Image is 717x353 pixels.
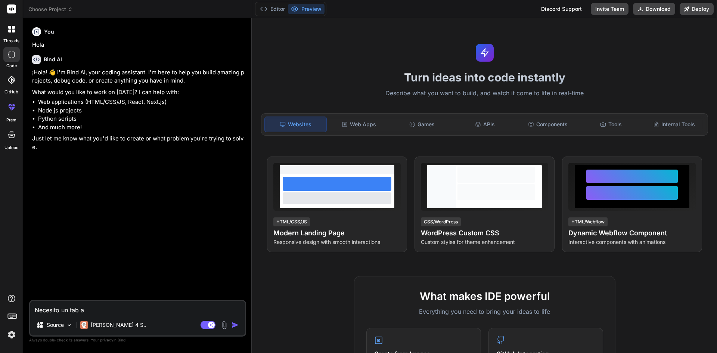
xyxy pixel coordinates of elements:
button: Download [633,3,675,15]
p: What would you like to work on [DATE]? I can help with: [32,88,245,97]
div: Games [391,117,453,132]
p: Always double-check its answers. Your in Bind [29,337,246,344]
div: Internal Tools [643,117,705,132]
button: Deploy [680,3,714,15]
h4: Modern Landing Page [273,228,401,238]
div: CSS/WordPress [421,217,461,226]
img: attachment [220,321,229,329]
p: [PERSON_NAME] 4 S.. [91,321,146,329]
p: Responsive design with smooth interactions [273,238,401,246]
img: Pick Models [66,322,72,328]
h6: Bind AI [44,56,62,63]
p: Everything you need to bring your ideas to life [366,307,603,316]
div: HTML/Webflow [568,217,608,226]
button: Editor [257,4,288,14]
h1: Turn ideas into code instantly [257,71,713,84]
p: ¡Hola! 👋 I'm Bind AI, your coding assistant. I'm here to help you build amazing projects, debug c... [32,68,245,85]
p: Custom styles for theme enhancement [421,238,548,246]
textarea: Necesito un tab a [30,301,245,315]
button: Preview [288,4,325,14]
li: Node.js projects [38,106,245,115]
li: Python scripts [38,115,245,123]
button: Invite Team [591,3,628,15]
p: Source [47,321,64,329]
div: Tools [580,117,642,132]
p: Interactive components with animations [568,238,696,246]
label: GitHub [4,89,18,95]
img: settings [5,328,18,341]
h6: You [44,28,54,35]
div: Web Apps [328,117,390,132]
p: Describe what you want to build, and watch it come to life in real-time [257,89,713,98]
div: HTML/CSS/JS [273,217,310,226]
label: threads [3,38,19,44]
span: Choose Project [28,6,73,13]
h2: What makes IDE powerful [366,288,603,304]
h4: Dynamic Webflow Component [568,228,696,238]
span: privacy [100,338,114,342]
div: Websites [264,117,327,132]
div: Discord Support [537,3,586,15]
label: code [6,63,17,69]
label: Upload [4,145,19,151]
li: And much more! [38,123,245,132]
div: Components [517,117,579,132]
img: icon [232,321,239,329]
label: prem [6,117,16,123]
p: Just let me know what you'd like to create or what problem you're trying to solve. [32,134,245,151]
img: Claude 4 Sonnet [80,321,88,329]
div: APIs [454,117,516,132]
li: Web applications (HTML/CSS/JS, React, Next.js) [38,98,245,106]
h4: WordPress Custom CSS [421,228,548,238]
p: Hola [32,41,245,49]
